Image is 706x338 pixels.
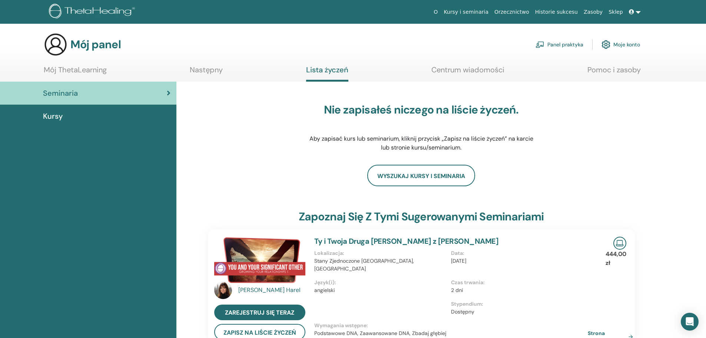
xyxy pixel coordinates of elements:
font: angielski [314,287,335,293]
a: wyszukaj kursy i seminaria [367,165,475,186]
font: zapisz na liście życzeń [223,329,296,337]
font: Moje konto [613,42,640,48]
font: Stany Zjednoczone [GEOGRAPHIC_DATA], [GEOGRAPHIC_DATA] [314,257,414,272]
font: Dostępny [451,308,474,315]
font: : [335,279,336,286]
font: Aby zapisać kurs lub seminarium, kliknij przycisk „Zapisz na liście życzeń” na karcie lub stronie... [309,135,533,151]
font: Centrum wiadomości [431,65,504,75]
div: Otwórz komunikator interkomowy [681,313,699,331]
font: Mój ThetaLearning [44,65,107,75]
img: Ty i Twoja druga połówka [214,237,305,283]
a: Sklep [606,5,626,19]
font: Stypendium [451,301,482,307]
font: Kursy i seminaria [444,9,488,15]
font: 444,00 zł [606,250,626,267]
font: : [482,301,483,307]
font: Zasoby [584,9,603,15]
a: Ty i Twoja Druga [PERSON_NAME] z [PERSON_NAME] [314,236,498,246]
font: Wymagania wstępne [314,322,367,329]
a: Następny [190,65,223,80]
font: Historie sukcesu [535,9,578,15]
font: Nie zapisałeś niczego na liście życzeń. [324,102,519,117]
font: Następny [190,65,223,75]
a: Lista życzeń [306,65,348,82]
font: O [434,9,438,15]
font: : [463,250,464,256]
font: Seminaria [43,88,78,98]
font: : [367,322,368,329]
img: Seminarium online na żywo [613,237,626,250]
font: Panel praktyka [547,42,583,48]
a: Historie sukcesu [532,5,581,19]
font: : [343,250,344,256]
font: [PERSON_NAME] [238,286,285,294]
img: chalkboard-teacher.svg [536,41,544,48]
font: Lista życzeń [306,65,348,75]
font: Kursy [43,111,63,121]
font: zapoznaj się z tymi sugerowanymi seminariami [299,209,544,224]
img: logo.png [49,4,137,20]
font: Mój panel [70,37,121,52]
img: default.jpg [214,281,232,299]
font: Podstawowe DNA, Zaawansowane DNA, Zbadaj głębiej [314,330,446,337]
a: Kursy i seminaria [441,5,491,19]
a: Orzecznictwo [491,5,532,19]
font: Lokalizacja [314,250,343,256]
a: Zasoby [581,5,606,19]
a: zarejestruj się teraz [214,305,305,320]
a: O [431,5,441,19]
font: Orzecznictwo [494,9,529,15]
font: wyszukaj kursy i seminaria [377,172,465,180]
font: [DATE] [451,257,466,264]
a: Centrum wiadomości [431,65,504,80]
font: Język(i) [314,279,335,286]
a: Pomoc i zasoby [587,65,641,80]
font: Harel [286,286,301,294]
a: Moje konto [601,36,640,53]
a: Mój ThetaLearning [44,65,107,80]
font: 2 dni [451,287,463,293]
img: generic-user-icon.jpg [44,33,67,56]
font: zarejestruj się teraz [225,309,294,316]
a: Panel praktyka [536,36,583,53]
font: Sklep [609,9,623,15]
font: Pomoc i zasoby [587,65,641,75]
font: Data [451,250,463,256]
font: : [483,279,485,286]
font: Czas trwania [451,279,483,286]
img: cog.svg [601,38,610,51]
a: [PERSON_NAME] Harel [238,286,307,295]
